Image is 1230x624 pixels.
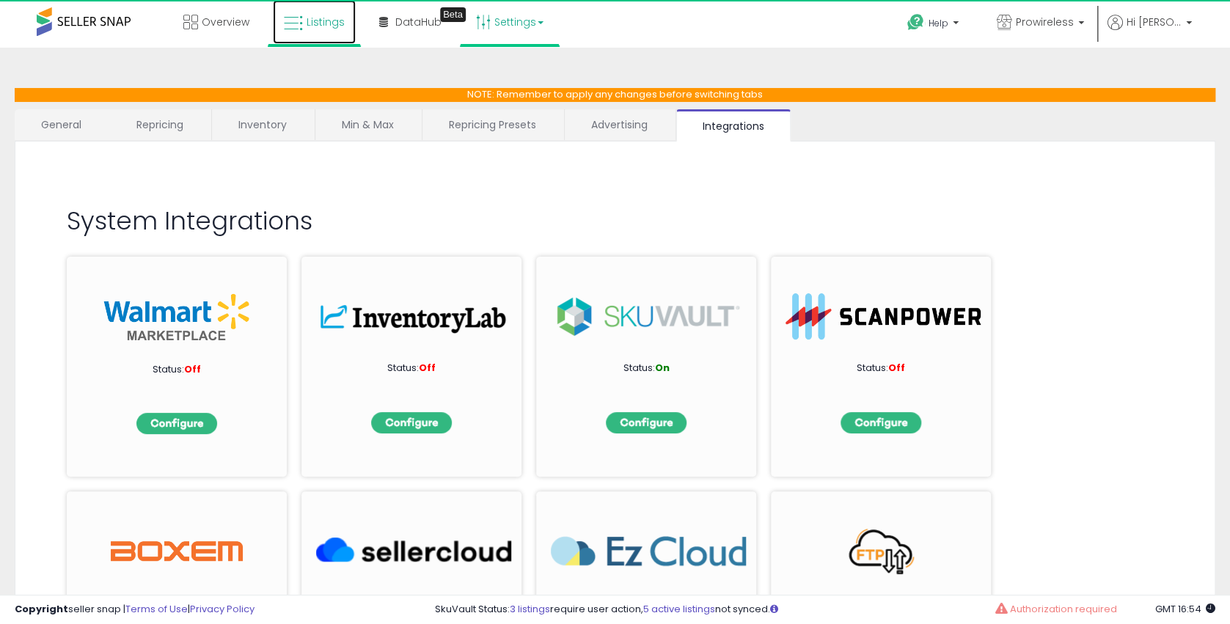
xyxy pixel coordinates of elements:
span: Listings [307,15,345,29]
span: Help [929,17,948,29]
span: On [655,361,670,375]
p: Status: [573,361,720,375]
a: 5 active listings [643,602,715,616]
p: Status: [103,363,250,377]
img: configbtn.png [606,412,687,433]
img: Boxem Logo [111,528,243,574]
img: sku.png [551,293,746,339]
img: configbtn.png [371,412,452,433]
span: Overview [202,15,249,29]
a: Inventory [212,109,313,140]
img: SellerCloud_266x63.png [316,528,511,574]
div: seller snap | | [15,603,255,617]
img: EzCloud_266x63.png [551,528,746,574]
img: configbtn.png [136,413,217,434]
span: Off [184,362,201,376]
a: Help [896,2,973,48]
img: configbtn.png [841,412,921,433]
img: walmart_int.png [103,293,250,341]
span: 2025-09-8 16:54 GMT [1155,602,1215,616]
p: Status: [338,361,485,375]
img: ScanPower-logo.png [786,293,981,339]
img: FTP_266x63.png [786,528,981,574]
span: Prowireless [1016,15,1074,29]
a: Min & Max [315,109,420,140]
i: Click here to read more about un-synced listings. [770,604,778,614]
img: inv.png [316,293,511,339]
div: SkuVault Status: require user action, not synced. [435,603,1215,617]
div: Tooltip anchor [440,7,466,22]
span: DataHub [395,15,442,29]
strong: Copyright [15,602,68,616]
span: Off [888,361,905,375]
a: Repricing [110,109,210,140]
a: Terms of Use [125,602,188,616]
a: Integrations [676,109,791,142]
span: Off [419,361,436,375]
p: NOTE: Remember to apply any changes before switching tabs [15,88,1215,102]
a: Hi [PERSON_NAME] [1108,15,1192,48]
a: Privacy Policy [190,602,255,616]
a: Advertising [565,109,674,140]
p: Status: [808,361,954,375]
h2: System Integrations [67,208,1163,235]
span: Authorization required [1009,602,1116,616]
a: 3 listings [510,602,550,616]
i: Get Help [907,13,925,32]
a: Repricing Presets [422,109,563,140]
span: Hi [PERSON_NAME] [1127,15,1182,29]
a: General [15,109,109,140]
